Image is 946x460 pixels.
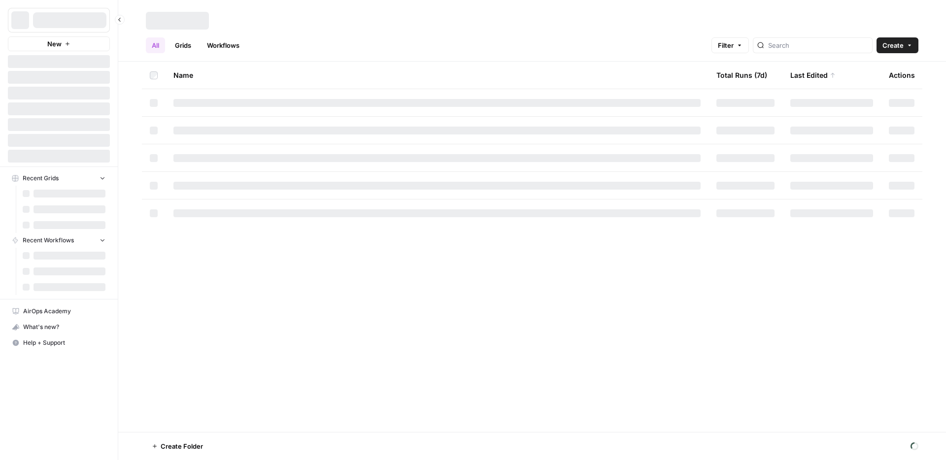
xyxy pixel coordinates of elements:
span: New [47,39,62,49]
div: Actions [889,62,915,89]
button: Filter [711,37,749,53]
button: Recent Workflows [8,233,110,248]
span: Recent Grids [23,174,59,183]
span: Help + Support [23,338,105,347]
button: New [8,36,110,51]
a: All [146,37,165,53]
div: Total Runs (7d) [716,62,767,89]
div: What's new? [8,320,109,334]
button: What's new? [8,319,110,335]
a: Workflows [201,37,245,53]
button: Help + Support [8,335,110,351]
button: Create [877,37,918,53]
input: Search [768,40,868,50]
span: Create Folder [161,441,203,451]
button: Recent Grids [8,171,110,186]
a: AirOps Academy [8,303,110,319]
span: AirOps Academy [23,307,105,316]
a: Grids [169,37,197,53]
div: Name [173,62,701,89]
button: Create Folder [146,438,209,454]
span: Recent Workflows [23,236,74,245]
div: Last Edited [790,62,836,89]
span: Create [882,40,904,50]
span: Filter [718,40,734,50]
